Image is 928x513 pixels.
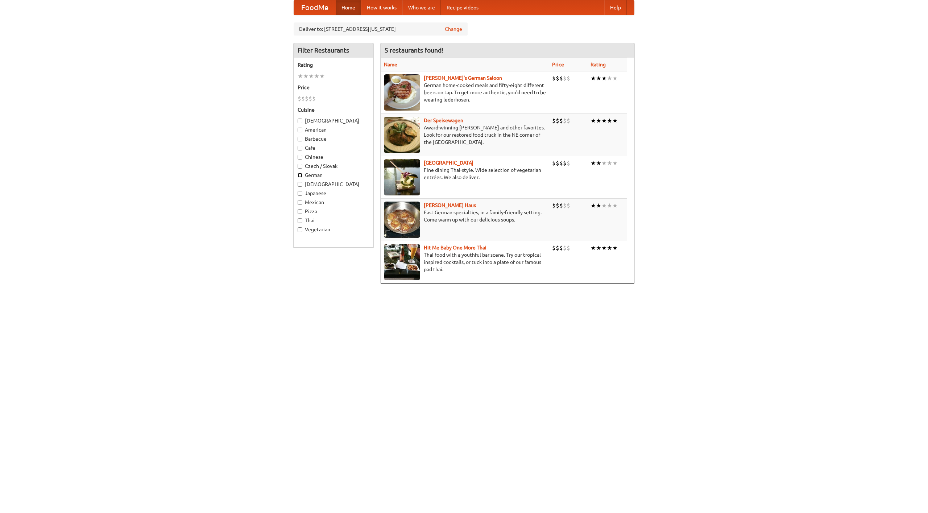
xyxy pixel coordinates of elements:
input: Mexican [298,200,302,205]
input: Chinese [298,155,302,160]
li: $ [312,95,316,103]
li: ★ [612,244,618,252]
li: $ [567,74,570,82]
li: ★ [591,117,596,125]
li: $ [563,202,567,210]
li: $ [567,202,570,210]
li: ★ [314,72,319,80]
label: Barbecue [298,135,369,142]
li: $ [305,95,308,103]
input: [DEMOGRAPHIC_DATA] [298,119,302,123]
input: Czech / Slovak [298,164,302,169]
img: satay.jpg [384,159,420,195]
li: $ [559,244,563,252]
li: $ [559,117,563,125]
p: German home-cooked meals and fifty-eight different beers on tap. To get more authentic, you'd nee... [384,82,546,103]
input: Japanese [298,191,302,196]
li: ★ [596,159,601,167]
li: ★ [607,244,612,252]
a: FoodMe [294,0,336,15]
li: $ [301,95,305,103]
li: ★ [591,159,596,167]
a: Name [384,62,397,67]
li: $ [552,202,556,210]
li: $ [556,244,559,252]
input: American [298,128,302,132]
li: $ [567,117,570,125]
li: $ [559,74,563,82]
a: Change [445,25,462,33]
li: $ [567,159,570,167]
li: $ [563,159,567,167]
input: Pizza [298,209,302,214]
li: ★ [607,117,612,125]
li: ★ [601,74,607,82]
li: ★ [612,159,618,167]
label: Japanese [298,190,369,197]
li: ★ [591,74,596,82]
label: Thai [298,217,369,224]
li: ★ [596,244,601,252]
h5: Rating [298,61,369,69]
label: Chinese [298,153,369,161]
input: German [298,173,302,178]
a: [GEOGRAPHIC_DATA] [424,160,473,166]
li: $ [563,244,567,252]
h4: Filter Restaurants [294,43,373,58]
li: ★ [591,244,596,252]
li: ★ [607,202,612,210]
li: ★ [612,74,618,82]
li: ★ [596,74,601,82]
label: Czech / Slovak [298,162,369,170]
li: ★ [601,159,607,167]
a: [PERSON_NAME]'s German Saloon [424,75,502,81]
li: $ [559,159,563,167]
label: [DEMOGRAPHIC_DATA] [298,117,369,124]
div: Deliver to: [STREET_ADDRESS][US_STATE] [294,22,468,36]
a: Price [552,62,564,67]
img: kohlhaus.jpg [384,202,420,238]
a: Recipe videos [441,0,484,15]
li: ★ [596,202,601,210]
li: $ [298,95,301,103]
img: speisewagen.jpg [384,117,420,153]
img: babythai.jpg [384,244,420,280]
li: ★ [591,202,596,210]
li: $ [308,95,312,103]
a: Hit Me Baby One More Thai [424,245,486,251]
li: $ [556,202,559,210]
a: Home [336,0,361,15]
li: ★ [612,202,618,210]
li: $ [563,74,567,82]
input: Vegetarian [298,227,302,232]
li: ★ [601,202,607,210]
p: Thai food with a youthful bar scene. Try our tropical inspired cocktails, or tuck into a plate of... [384,251,546,273]
input: Thai [298,218,302,223]
label: American [298,126,369,133]
a: Der Speisewagen [424,117,463,123]
img: esthers.jpg [384,74,420,111]
li: $ [567,244,570,252]
a: Help [604,0,627,15]
ng-pluralize: 5 restaurants found! [385,47,443,54]
input: Cafe [298,146,302,150]
h5: Price [298,84,369,91]
p: East German specialties, in a family-friendly setting. Come warm up with our delicious soups. [384,209,546,223]
h5: Cuisine [298,106,369,113]
li: ★ [319,72,325,80]
li: $ [552,244,556,252]
li: $ [552,117,556,125]
a: Who we are [402,0,441,15]
label: [DEMOGRAPHIC_DATA] [298,181,369,188]
li: ★ [612,117,618,125]
input: [DEMOGRAPHIC_DATA] [298,182,302,187]
li: ★ [607,159,612,167]
label: Cafe [298,144,369,152]
label: Pizza [298,208,369,215]
li: ★ [596,117,601,125]
p: Award-winning [PERSON_NAME] and other favorites. Look for our restored food truck in the NE corne... [384,124,546,146]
